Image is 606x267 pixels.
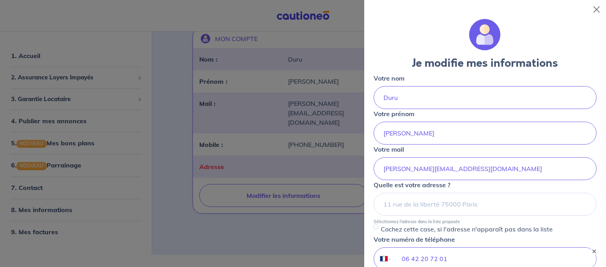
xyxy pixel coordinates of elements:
[469,19,501,51] img: illu_account.svg
[374,57,597,70] h3: Je modifie mes informations
[374,109,414,118] p: Votre prénom
[374,180,450,190] p: Quelle est votre adresse ?
[374,219,460,224] p: Sélectionnez l'adresse dans la liste proposée
[374,157,597,180] input: mail@mail.com
[374,86,597,109] input: Doe
[374,235,455,244] p: Votre numéro de téléphone
[374,122,597,145] input: John
[381,224,553,234] p: Cochez cette case, si l'adresse n'apparaît pas dans la liste
[374,193,597,216] input: 11 rue de la liberté 75000 Paris
[590,247,598,255] button: ×
[374,145,404,154] p: Votre mail
[374,73,404,83] p: Votre nom
[590,3,603,16] button: Close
